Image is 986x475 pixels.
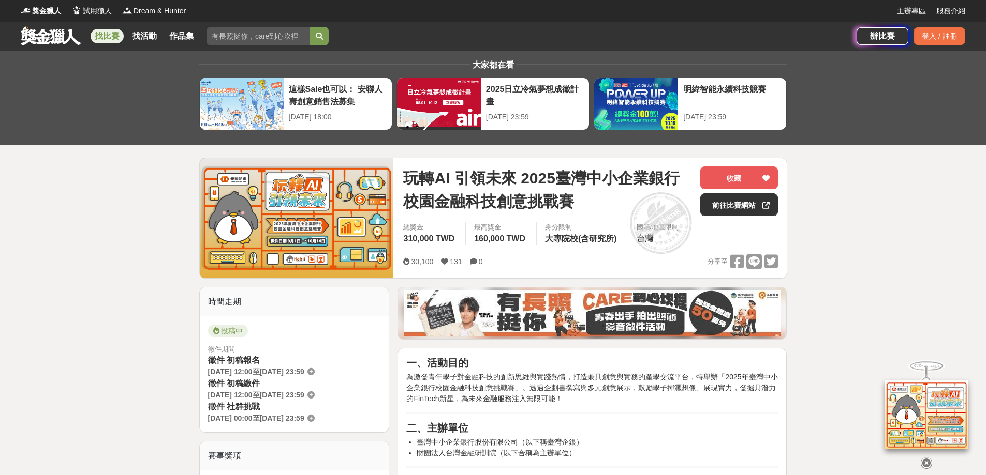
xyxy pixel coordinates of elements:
[208,414,253,422] span: [DATE] 00:00
[200,158,393,278] img: Cover Image
[289,83,387,106] div: 這樣Sale也可以： 安聯人壽創意銷售法募集
[253,414,260,422] span: 至
[545,222,620,233] div: 身分限制
[289,112,387,122] div: [DATE] 18:00
[683,83,781,106] div: 明緯智能永續科技競賽
[208,356,260,364] span: 徵件 初稿報名
[208,367,253,376] span: [DATE] 12:00
[700,166,778,189] button: 收藏
[208,379,260,388] span: 徵件 初稿繳件
[32,6,61,17] span: 獎金獵人
[594,78,787,130] a: 明緯智能永續科技競賽[DATE] 23:59
[208,391,253,399] span: [DATE] 12:00
[134,6,186,17] span: Dream & Hunter
[406,422,468,434] strong: 二、主辦單位
[474,222,528,233] span: 最高獎金
[128,29,161,43] a: 找活動
[857,27,908,45] a: 辦比賽
[253,391,260,399] span: 至
[417,437,778,448] li: 臺灣中小企業銀行股份有限公司（以下稱臺灣企銀）
[71,5,82,16] img: Logo
[936,6,965,17] a: 服務介紹
[470,60,517,69] span: 大家都在看
[260,414,304,422] span: [DATE] 23:59
[200,287,389,316] div: 時間走期
[403,234,454,243] span: 310,000 TWD
[396,78,590,130] a: 2025日立冷氣夢想成徵計畫[DATE] 23:59
[83,6,112,17] span: 試用獵人
[21,5,31,16] img: Logo
[708,254,728,269] span: 分享至
[683,112,781,122] div: [DATE] 23:59
[450,257,462,266] span: 131
[406,357,468,369] strong: 一、活動目的
[486,83,584,106] div: 2025日立冷氣夢想成徵計畫
[885,380,968,449] img: d2146d9a-e6f6-4337-9592-8cefde37ba6b.png
[403,166,692,213] span: 玩轉AI 引領未來 2025臺灣中小企業銀行校園金融科技創意挑戰賽
[411,257,433,266] span: 30,100
[406,372,778,404] p: 為激發青年學子對金融科技的創新思維與實踐熱情，打造兼具創意與實務的產學交流平台，特舉辦「2025年臺灣中小企業銀行校園金融科技創意挑戰賽」。透過企劃書撰寫與多元創意展示，鼓勵學子揮灑想像、展現實...
[165,29,198,43] a: 作品集
[71,6,112,17] a: Logo試用獵人
[914,27,965,45] div: 登入 / 註冊
[417,448,778,458] li: 財團法人台灣金融研訓院（以下合稱為主辦單位）
[208,402,260,411] span: 徵件 社群挑戰
[403,222,457,233] span: 總獎金
[200,441,389,470] div: 賽事獎項
[122,5,133,16] img: Logo
[486,112,584,122] div: [DATE] 23:59
[474,234,525,243] span: 160,000 TWD
[700,193,778,216] a: 前往比賽網站
[897,6,926,17] a: 主辦專區
[199,78,392,130] a: 這樣Sale也可以： 安聯人壽創意銷售法募集[DATE] 18:00
[91,29,124,43] a: 找比賽
[122,6,186,17] a: LogoDream & Hunter
[207,27,310,45] input: 有長照挺你，care到心坎裡！青春出手，拍出照顧 影音徵件活動
[404,290,781,336] img: 35ad34ac-3361-4bcf-919e-8d747461931d.jpg
[208,345,235,353] span: 徵件期間
[253,367,260,376] span: 至
[260,367,304,376] span: [DATE] 23:59
[260,391,304,399] span: [DATE] 23:59
[479,257,483,266] span: 0
[208,325,248,337] span: 投稿中
[545,234,617,243] span: 大專院校(含研究所)
[21,6,61,17] a: Logo獎金獵人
